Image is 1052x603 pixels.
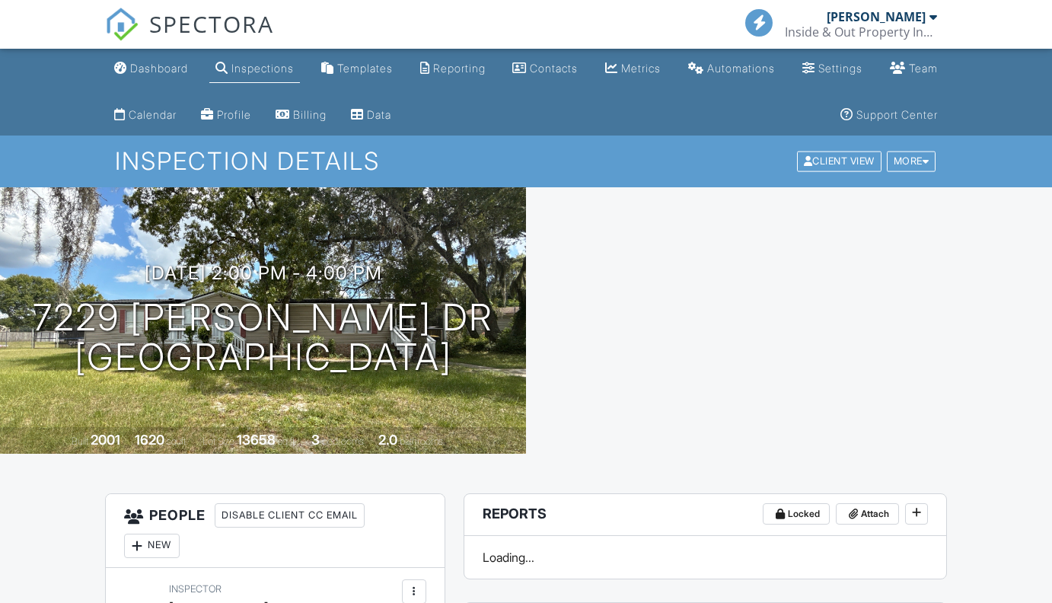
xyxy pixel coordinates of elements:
[621,62,661,75] div: Metrics
[797,152,881,172] div: Client View
[682,55,781,83] a: Automations (Basic)
[530,62,578,75] div: Contacts
[105,8,139,41] img: The Best Home Inspection Software - Spectora
[414,55,492,83] a: Reporting
[796,55,869,83] a: Settings
[167,435,188,447] span: sq. ft.
[834,101,944,129] a: Support Center
[293,108,327,121] div: Billing
[827,9,926,24] div: [PERSON_NAME]
[149,8,274,40] span: SPECTORA
[130,62,188,75] div: Dashboard
[169,583,222,595] span: Inspector
[433,62,486,75] div: Reporting
[887,152,936,172] div: More
[202,435,234,447] span: Lot Size
[884,55,944,83] a: Team
[818,62,862,75] div: Settings
[795,155,885,166] a: Client View
[231,62,294,75] div: Inspections
[129,108,177,121] div: Calendar
[108,55,194,83] a: Dashboard
[124,534,180,558] div: New
[400,435,443,447] span: bathrooms
[856,108,938,121] div: Support Center
[599,55,667,83] a: Metrics
[145,263,382,283] h3: [DATE] 2:00 pm - 4:00 pm
[909,62,938,75] div: Team
[337,62,393,75] div: Templates
[135,432,164,448] div: 1620
[322,435,364,447] span: bedrooms
[209,55,300,83] a: Inspections
[506,55,584,83] a: Contacts
[115,148,937,174] h1: Inspection Details
[105,21,274,53] a: SPECTORA
[237,432,276,448] div: 13658
[311,432,320,448] div: 3
[217,108,251,121] div: Profile
[378,432,397,448] div: 2.0
[91,432,120,448] div: 2001
[315,55,399,83] a: Templates
[367,108,391,121] div: Data
[106,494,445,568] h3: People
[108,101,183,129] a: Calendar
[195,101,257,129] a: Company Profile
[345,101,397,129] a: Data
[278,435,297,447] span: sq.ft.
[707,62,775,75] div: Automations
[72,435,88,447] span: Built
[215,503,365,528] div: Disable Client CC Email
[785,24,937,40] div: Inside & Out Property Inspectors, Inc
[33,298,493,378] h1: 7229 [PERSON_NAME] Dr [GEOGRAPHIC_DATA]
[269,101,333,129] a: Billing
